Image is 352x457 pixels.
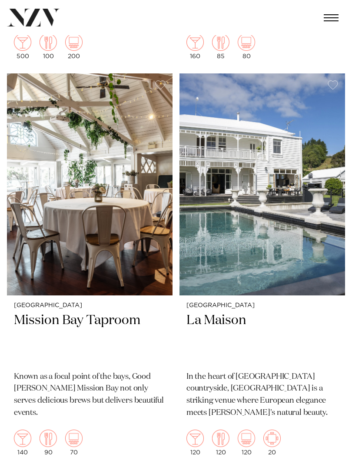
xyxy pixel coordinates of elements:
[212,430,229,447] img: dining.png
[14,302,166,309] small: [GEOGRAPHIC_DATA]
[14,312,166,364] h2: Mission Bay Taproom
[238,33,255,51] img: theatre.png
[40,33,57,51] img: dining.png
[238,430,255,447] img: theatre.png
[212,430,229,456] div: 120
[65,33,83,60] div: 200
[186,430,204,447] img: cocktail.png
[186,302,338,309] small: [GEOGRAPHIC_DATA]
[14,371,166,420] p: Known as a focal point of the bays, Good [PERSON_NAME] Mission Bay not only serves delicious brew...
[212,33,229,60] div: 85
[65,430,83,447] img: theatre.png
[7,9,60,26] img: nzv-logo.png
[14,430,31,456] div: 140
[238,33,255,60] div: 80
[186,33,204,60] div: 160
[186,371,338,420] p: In the heart of [GEOGRAPHIC_DATA] countryside, [GEOGRAPHIC_DATA] is a striking venue where Europe...
[40,430,57,456] div: 90
[65,430,83,456] div: 70
[14,430,31,447] img: cocktail.png
[263,430,281,447] img: meeting.png
[238,430,255,456] div: 120
[40,33,57,60] div: 100
[40,430,57,447] img: dining.png
[14,33,31,60] div: 500
[212,33,229,51] img: dining.png
[263,430,281,456] div: 20
[186,312,338,364] h2: La Maison
[186,430,204,456] div: 120
[186,33,204,51] img: cocktail.png
[14,33,31,51] img: cocktail.png
[65,33,83,51] img: theatre.png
